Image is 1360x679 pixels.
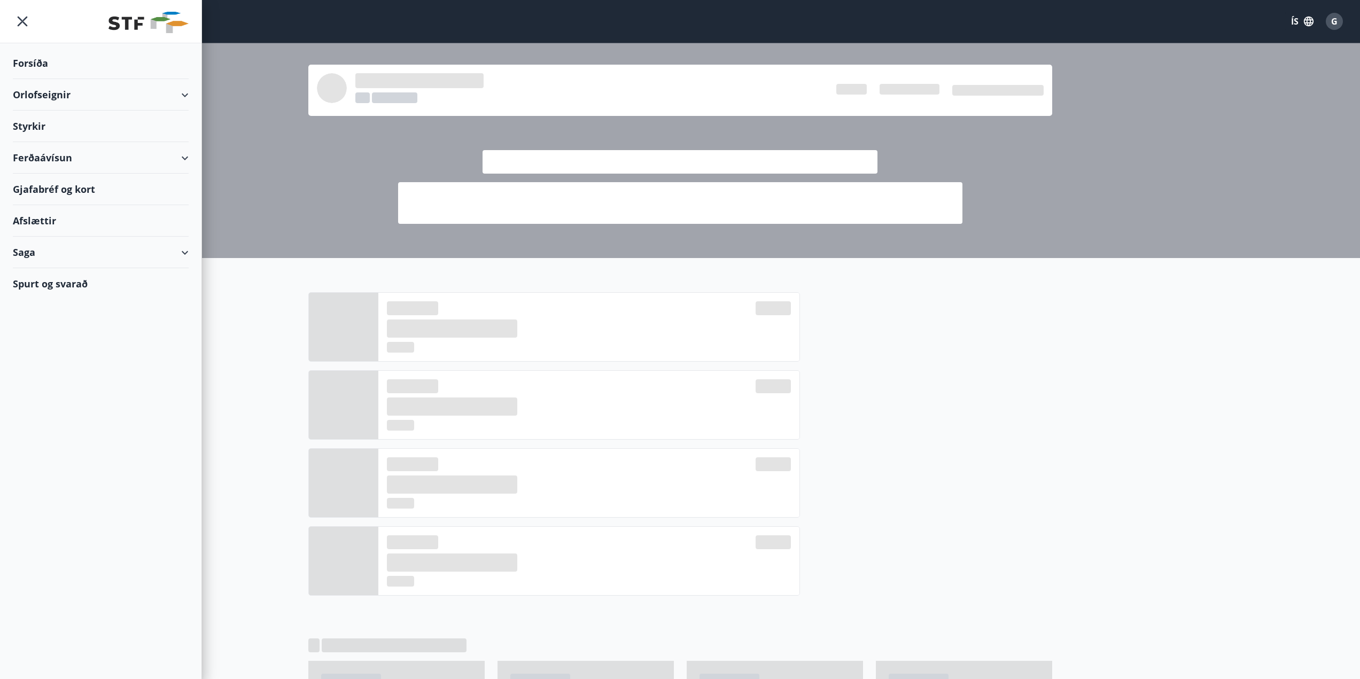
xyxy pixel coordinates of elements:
[13,142,189,174] div: Ferðaávísun
[13,48,189,79] div: Forsíða
[1331,15,1338,27] span: G
[13,205,189,237] div: Afslættir
[13,12,32,31] button: menu
[13,174,189,205] div: Gjafabréf og kort
[1322,9,1347,34] button: G
[1285,12,1319,31] button: ÍS
[108,12,189,33] img: union_logo
[13,111,189,142] div: Styrkir
[13,79,189,111] div: Orlofseignir
[13,268,189,299] div: Spurt og svarað
[13,237,189,268] div: Saga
